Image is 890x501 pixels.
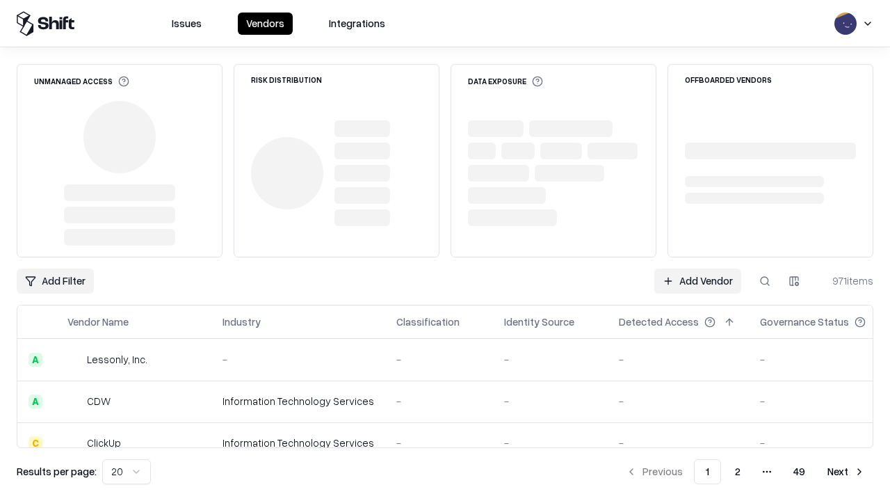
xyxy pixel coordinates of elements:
[29,436,42,450] div: C
[29,395,42,408] div: A
[468,76,543,87] div: Data Exposure
[34,76,129,87] div: Unmanaged Access
[619,394,738,408] div: -
[17,269,94,294] button: Add Filter
[67,395,81,408] img: CDW
[17,464,97,479] p: Results per page:
[504,394,597,408] div: -
[396,315,460,329] div: Classification
[396,352,482,367] div: -
[760,352,888,367] div: -
[87,352,147,367] div: Lessonly, Inc.
[321,13,394,35] button: Integrations
[619,315,699,329] div: Detected Access
[67,315,129,329] div: Vendor Name
[782,459,816,484] button: 49
[760,315,849,329] div: Governance Status
[87,394,111,408] div: CDW
[67,353,81,367] img: Lessonly, Inc.
[396,394,482,408] div: -
[504,315,574,329] div: Identity Source
[724,459,752,484] button: 2
[238,13,293,35] button: Vendors
[617,459,873,484] nav: pagination
[760,436,888,450] div: -
[87,436,121,450] div: ClickUp
[504,352,597,367] div: -
[29,353,42,367] div: A
[685,76,772,83] div: Offboarded Vendors
[222,315,261,329] div: Industry
[654,269,741,294] a: Add Vendor
[251,76,322,83] div: Risk Distribution
[222,394,374,408] div: Information Technology Services
[619,436,738,450] div: -
[222,352,374,367] div: -
[504,436,597,450] div: -
[760,394,888,408] div: -
[819,459,873,484] button: Next
[818,273,873,288] div: 971 items
[163,13,210,35] button: Issues
[619,352,738,367] div: -
[396,436,482,450] div: -
[694,459,721,484] button: 1
[222,436,374,450] div: Information Technology Services
[67,436,81,450] img: ClickUp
